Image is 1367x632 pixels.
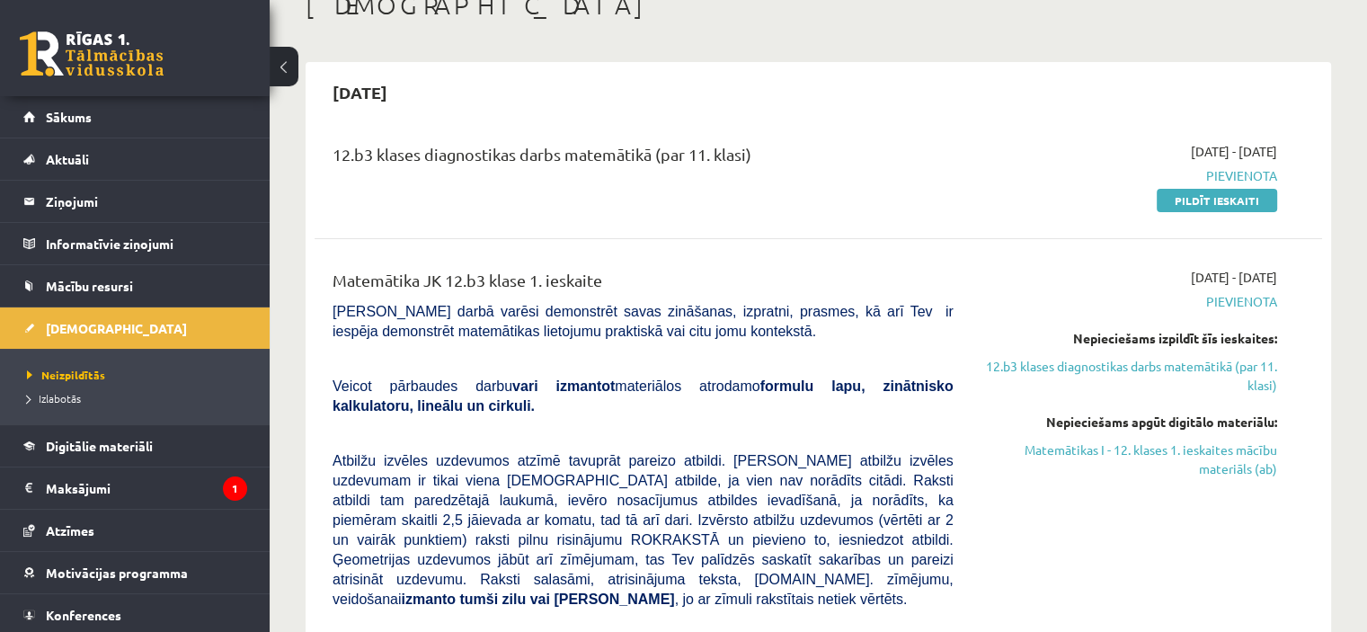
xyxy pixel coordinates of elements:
span: Aktuāli [46,151,89,167]
b: formulu lapu, zinātnisko kalkulatoru, lineālu un cirkuli. [333,378,954,414]
span: [DATE] - [DATE] [1191,268,1277,287]
legend: Ziņojumi [46,181,247,222]
legend: Maksājumi [46,467,247,509]
a: Motivācijas programma [23,552,247,593]
a: Mācību resursi [23,265,247,307]
span: Sākums [46,109,92,125]
a: Aktuāli [23,138,247,180]
b: izmanto [402,592,456,607]
span: Pievienota [981,292,1277,311]
div: Matemātika JK 12.b3 klase 1. ieskaite [333,268,954,301]
a: Atzīmes [23,510,247,551]
span: [DATE] - [DATE] [1191,142,1277,161]
h2: [DATE] [315,71,405,113]
a: Pildīt ieskaiti [1157,189,1277,212]
span: Pievienota [981,166,1277,185]
a: Matemātikas I - 12. klases 1. ieskaites mācību materiāls (ab) [981,441,1277,478]
a: Neizpildītās [27,367,252,383]
a: Informatīvie ziņojumi [23,223,247,264]
span: Izlabotās [27,391,81,405]
b: tumši zilu vai [PERSON_NAME] [459,592,674,607]
a: 12.b3 klases diagnostikas darbs matemātikā (par 11. klasi) [981,357,1277,395]
a: Sākums [23,96,247,138]
a: Ziņojumi [23,181,247,222]
span: Konferences [46,607,121,623]
a: Rīgas 1. Tālmācības vidusskola [20,31,164,76]
a: Digitālie materiāli [23,425,247,467]
span: Motivācijas programma [46,565,188,581]
span: Digitālie materiāli [46,438,153,454]
legend: Informatīvie ziņojumi [46,223,247,264]
span: [PERSON_NAME] darbā varēsi demonstrēt savas zināšanas, izpratni, prasmes, kā arī Tev ir iespēja d... [333,304,954,339]
a: [DEMOGRAPHIC_DATA] [23,307,247,349]
div: 12.b3 klases diagnostikas darbs matemātikā (par 11. klasi) [333,142,954,175]
span: Veicot pārbaudes darbu materiālos atrodamo [333,378,954,414]
div: Nepieciešams izpildīt šīs ieskaites: [981,329,1277,348]
i: 1 [223,476,247,501]
span: Mācību resursi [46,278,133,294]
a: Izlabotās [27,390,252,406]
span: Atzīmes [46,522,94,539]
a: Maksājumi1 [23,467,247,509]
span: Neizpildītās [27,368,105,382]
span: Atbilžu izvēles uzdevumos atzīmē tavuprāt pareizo atbildi. [PERSON_NAME] atbilžu izvēles uzdevuma... [333,453,954,607]
b: vari izmantot [512,378,615,394]
span: [DEMOGRAPHIC_DATA] [46,320,187,336]
div: Nepieciešams apgūt digitālo materiālu: [981,413,1277,432]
